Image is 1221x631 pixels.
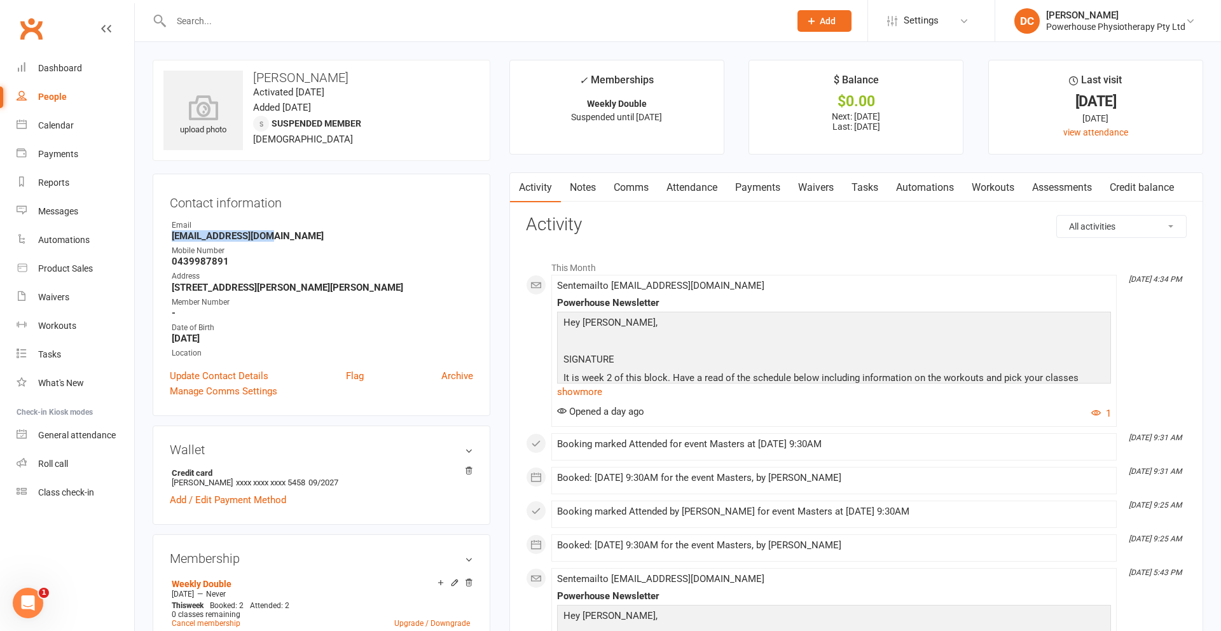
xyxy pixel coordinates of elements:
[38,206,78,216] div: Messages
[557,298,1111,309] div: Powerhouse Newsletter
[206,590,226,599] span: Never
[172,230,473,242] strong: [EMAIL_ADDRESS][DOMAIN_NAME]
[17,283,134,312] a: Waivers
[170,443,473,457] h3: Wallet
[236,478,305,487] span: xxxx xxxx xxxx 5458
[557,506,1111,517] div: Booking marked Attended by [PERSON_NAME] for event Masters at [DATE] 9:30AM
[38,487,94,497] div: Class check-in
[557,473,1111,483] div: Booked: [DATE] 9:30AM for the event Masters, by [PERSON_NAME]
[571,112,662,122] span: Suspended until [DATE]
[38,263,93,274] div: Product Sales
[17,312,134,340] a: Workouts
[560,608,1108,627] p: Hey [PERSON_NAME],
[17,254,134,283] a: Product Sales
[579,72,654,95] div: Memberships
[38,177,69,188] div: Reports
[1000,111,1191,125] div: [DATE]
[834,72,879,95] div: $ Balance
[172,468,467,478] strong: Credit card
[1014,8,1040,34] div: DC
[172,219,473,232] div: Email
[170,492,286,508] a: Add / Edit Payment Method
[560,315,1108,333] p: Hey [PERSON_NAME],
[172,619,240,628] a: Cancel membership
[526,254,1187,275] li: This Month
[526,215,1187,235] h3: Activity
[557,383,1111,401] a: show more
[557,406,644,417] span: Opened a day ago
[272,118,361,128] span: Suspended member
[560,352,1108,370] p: SIGNATURE
[17,83,134,111] a: People
[308,478,338,487] span: 09/2027
[172,296,473,309] div: Member Number
[1129,501,1182,510] i: [DATE] 9:25 AM
[1129,534,1182,543] i: [DATE] 9:25 AM
[167,12,781,30] input: Search...
[38,92,67,102] div: People
[789,173,843,202] a: Waivers
[510,173,561,202] a: Activity
[13,588,43,618] iframe: Intercom live chat
[17,369,134,398] a: What's New
[38,430,116,440] div: General attendance
[17,111,134,140] a: Calendar
[887,173,963,202] a: Automations
[1129,568,1182,577] i: [DATE] 5:43 PM
[17,478,134,507] a: Class kiosk mode
[253,102,311,113] time: Added [DATE]
[172,579,231,589] a: Weekly Double
[253,134,353,145] span: [DEMOGRAPHIC_DATA]
[210,601,244,610] span: Booked: 2
[1101,173,1183,202] a: Credit balance
[170,384,277,399] a: Manage Comms Settings
[658,173,726,202] a: Attendance
[1091,406,1111,421] button: 1
[17,197,134,226] a: Messages
[170,466,473,489] li: [PERSON_NAME]
[17,421,134,450] a: General attendance kiosk mode
[172,245,473,257] div: Mobile Number
[172,282,473,293] strong: [STREET_ADDRESS][PERSON_NAME][PERSON_NAME]
[797,10,852,32] button: Add
[172,610,240,619] span: 0 classes remaining
[557,280,764,291] span: Sent email to [EMAIL_ADDRESS][DOMAIN_NAME]
[17,450,134,478] a: Roll call
[163,71,479,85] h3: [PERSON_NAME]
[172,333,473,344] strong: [DATE]
[38,292,69,302] div: Waivers
[169,601,207,610] div: week
[170,551,473,565] h3: Membership
[172,590,194,599] span: [DATE]
[605,173,658,202] a: Comms
[15,13,47,45] a: Clubworx
[587,99,647,109] strong: Weekly Double
[250,601,289,610] span: Attended: 2
[557,540,1111,551] div: Booked: [DATE] 9:30AM for the event Masters, by [PERSON_NAME]
[38,349,61,359] div: Tasks
[1129,433,1182,442] i: [DATE] 9:31 AM
[17,54,134,83] a: Dashboard
[579,74,588,87] i: ✓
[963,173,1023,202] a: Workouts
[561,173,605,202] a: Notes
[1000,95,1191,108] div: [DATE]
[172,601,186,610] span: This
[1023,173,1101,202] a: Assessments
[170,368,268,384] a: Update Contact Details
[253,87,324,98] time: Activated [DATE]
[1046,21,1185,32] div: Powerhouse Physiotherapy Pty Ltd
[394,619,470,628] a: Upgrade / Downgrade
[38,378,84,388] div: What's New
[170,191,473,210] h3: Contact information
[172,256,473,267] strong: 0439987891
[17,169,134,197] a: Reports
[441,368,473,384] a: Archive
[39,588,49,598] span: 1
[38,120,74,130] div: Calendar
[761,111,951,132] p: Next: [DATE] Last: [DATE]
[172,347,473,359] div: Location
[904,6,939,35] span: Settings
[38,149,78,159] div: Payments
[163,95,243,137] div: upload photo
